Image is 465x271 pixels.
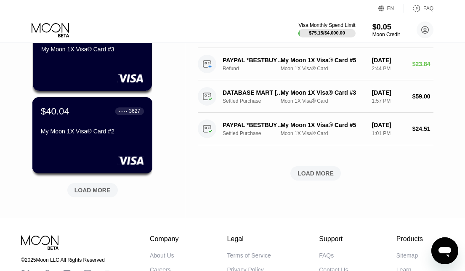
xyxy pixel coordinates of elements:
[372,98,405,104] div: 1:57 PM
[227,252,271,259] div: Terms of Service
[281,98,365,104] div: Moon 1X Visa® Card
[298,22,355,37] div: Visa Monthly Spend Limit$75.15/$4,000.00
[319,252,334,259] div: FAQs
[129,108,140,114] div: 3627
[150,252,174,259] div: About Us
[33,98,152,173] div: $40.04● ● ● ●3627My Moon 1X Visa® Card #2
[412,93,433,100] div: $59.00
[387,5,394,11] div: EN
[61,180,124,197] div: LOAD MORE
[227,235,271,243] div: Legal
[41,128,144,135] div: My Moon 1X Visa® Card #2
[198,166,433,181] div: LOAD MORE
[150,235,179,243] div: Company
[412,125,433,132] div: $24.51
[223,57,286,64] div: PAYPAL *BESTBUYCANA 4029357733 CA
[281,57,365,64] div: My Moon 1X Visa® Card #5
[223,98,291,104] div: Settled Purchase
[74,186,111,194] div: LOAD MORE
[298,170,334,177] div: LOAD MORE
[431,237,458,264] iframe: Button to launch messaging window
[223,130,291,136] div: Settled Purchase
[372,23,400,37] div: $0.05Moon Credit
[281,66,365,72] div: Moon 1X Visa® Card
[404,4,433,13] div: FAQ
[423,5,433,11] div: FAQ
[223,89,286,96] div: DATABASE MART [PHONE_NUMBER] US
[372,32,400,37] div: Moon Credit
[119,110,128,112] div: ● ● ● ●
[41,46,143,53] div: My Moon 1X Visa® Card #3
[372,89,405,96] div: [DATE]
[412,61,433,67] div: $23.84
[396,252,418,259] div: Sitemap
[33,16,152,91] div: $11.07● ● ● ●5730My Moon 1X Visa® Card #3
[198,80,433,113] div: DATABASE MART [PHONE_NUMBER] USSettled PurchaseMy Moon 1X Visa® Card #3Moon 1X Visa® Card[DATE]1:...
[198,113,433,145] div: PAYPAL *BESTBUYCANA 4029357733 CASettled PurchaseMy Moon 1X Visa® Card #5Moon 1X Visa® Card[DATE]...
[309,30,345,35] div: $75.15 / $4,000.00
[223,66,291,72] div: Refund
[298,22,355,28] div: Visa Monthly Spend Limit
[198,48,433,80] div: PAYPAL *BESTBUYCANA 4029357733 CARefundMy Moon 1X Visa® Card #5Moon 1X Visa® Card[DATE]2:44 PM$23.84
[281,89,365,96] div: My Moon 1X Visa® Card #3
[378,4,404,13] div: EN
[41,106,69,117] div: $40.04
[319,235,348,243] div: Support
[281,130,365,136] div: Moon 1X Visa® Card
[372,23,400,32] div: $0.05
[372,130,405,136] div: 1:01 PM
[223,122,286,128] div: PAYPAL *BESTBUYCANA 4029357733 CA
[396,235,423,243] div: Products
[21,257,112,263] div: © 2025 Moon LLC All Rights Reserved
[372,57,405,64] div: [DATE]
[281,122,365,128] div: My Moon 1X Visa® Card #5
[372,66,405,72] div: 2:44 PM
[372,122,405,128] div: [DATE]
